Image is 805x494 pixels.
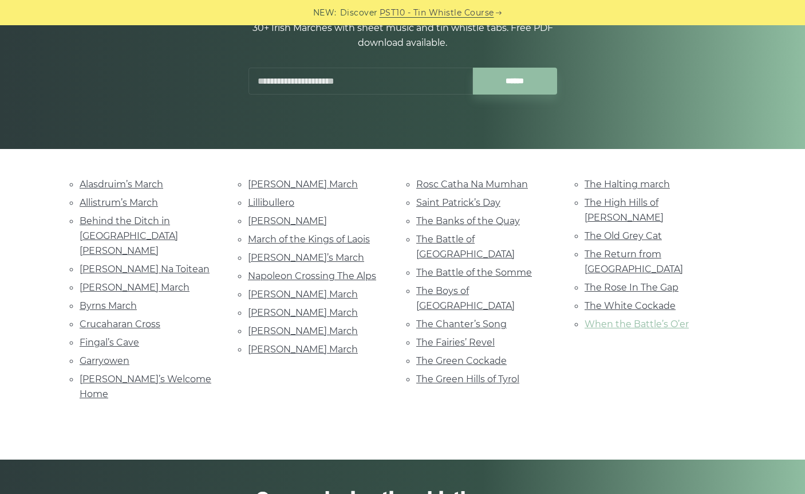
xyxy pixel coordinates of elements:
a: [PERSON_NAME] March [248,344,358,355]
a: [PERSON_NAME] March [248,307,358,318]
a: The Battle of [GEOGRAPHIC_DATA] [416,234,515,260]
a: Rosc Catha Na Mumhan [416,179,528,190]
a: The Halting march [585,179,670,190]
a: [PERSON_NAME] Na Toitean [80,264,210,275]
a: The Return from [GEOGRAPHIC_DATA] [585,249,683,275]
a: PST10 - Tin Whistle Course [380,6,494,19]
a: [PERSON_NAME] March [80,282,190,293]
a: [PERSON_NAME]’s Welcome Home [80,374,211,399]
a: [PERSON_NAME] [248,215,327,226]
p: 30+ Irish Marches with sheet music and tin whistle tabs. Free PDF download available. [248,21,557,50]
a: Saint Patrick’s Day [416,197,500,208]
a: Crucaharan Cross [80,319,160,330]
a: The Boys of [GEOGRAPHIC_DATA] [416,285,515,311]
a: Lillibullero [248,197,294,208]
a: [PERSON_NAME]’s March [248,252,364,263]
a: The White Cockade [585,300,676,311]
a: Allistrum’s March [80,197,158,208]
span: Discover [340,6,378,19]
a: Behind the Ditch in [GEOGRAPHIC_DATA] [PERSON_NAME] [80,215,178,256]
a: The Banks of the Quay [416,215,520,226]
a: The Rose In The Gap [585,282,678,293]
a: Byrns March [80,300,137,311]
a: The Green Hills of Tyrol [416,374,519,385]
a: The Chanter’s Song [416,319,507,330]
a: The Fairies’ Revel [416,337,495,348]
a: [PERSON_NAME] March [248,179,358,190]
a: The Battle of the Somme [416,267,532,278]
a: The High Hills of [PERSON_NAME] [585,197,664,223]
a: Fingal’s Cave [80,337,139,348]
a: [PERSON_NAME] March [248,289,358,300]
a: Napoleon Crossing The Alps [248,270,376,281]
a: The Green Cockade [416,355,507,366]
a: When the Battle’s O’er [585,319,689,330]
a: The Old Grey Cat [585,230,662,241]
a: Alasdruim’s March [80,179,163,190]
a: [PERSON_NAME] March [248,326,358,336]
a: March of the Kings of Laois [248,234,370,245]
span: NEW: [313,6,337,19]
a: Garryowen [80,355,129,366]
